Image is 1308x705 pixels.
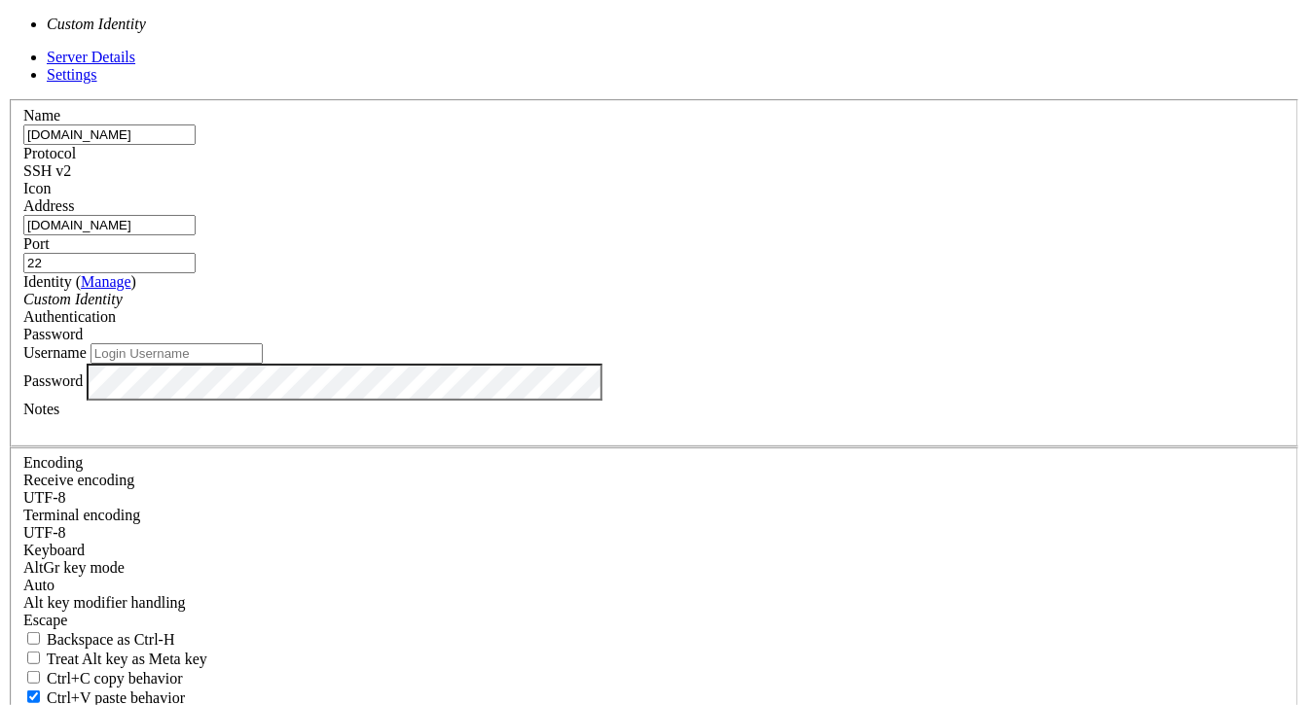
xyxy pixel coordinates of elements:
label: Notes [23,401,59,417]
a: Manage [81,273,131,290]
span: Auto [23,577,54,593]
label: Encoding [23,454,83,471]
div: Custom Identity [23,291,1285,308]
label: Keyboard [23,542,85,558]
label: Controls how the Alt key is handled. Escape: Send an ESC prefix. 8-Bit: Add 128 to the typed char... [23,594,186,611]
label: Ctrl-C copies if true, send ^C to host if false. Ctrl-Shift-C sends ^C to host if true, copies if... [23,670,183,687]
i: Custom Identity [23,291,123,307]
input: Server Name [23,124,196,145]
span: ( ) [76,273,136,290]
a: Settings [47,66,97,83]
span: Treat Alt key as Meta key [47,651,207,667]
input: Host Name or IP [23,215,196,235]
div: Password [23,326,1285,343]
span: UTF-8 [23,524,66,541]
span: Password [23,326,83,342]
span: UTF-8 [23,489,66,506]
a: Server Details [47,49,135,65]
span: Backspace as Ctrl-H [47,631,175,648]
label: Port [23,235,50,252]
label: Icon [23,180,51,196]
label: Identity [23,273,136,290]
label: Address [23,197,74,214]
div: Auto [23,577,1285,594]
label: Whether the Alt key acts as a Meta key or as a distinct Alt key. [23,651,207,667]
label: Set the expected encoding for data received from the host. If the encodings do not match, visual ... [23,559,125,576]
label: Set the expected encoding for data received from the host. If the encodings do not match, visual ... [23,472,134,488]
span: Escape [23,612,67,628]
label: Password [23,372,83,389]
label: Authentication [23,308,116,325]
span: Ctrl+C copy behavior [47,670,183,687]
div: Escape [23,612,1285,629]
input: Login Username [91,343,263,364]
input: Backspace as Ctrl-H [27,632,40,645]
input: Ctrl+C copy behavior [27,671,40,684]
span: SSH v2 [23,162,71,179]
label: The default terminal encoding. ISO-2022 enables character map translations (like graphics maps). ... [23,507,140,523]
label: Protocol [23,145,76,161]
input: Treat Alt key as Meta key [27,652,40,664]
label: If true, the backspace should send BS ('\x08', aka ^H). Otherwise the backspace key should send '... [23,631,175,648]
div: UTF-8 [23,489,1285,507]
div: UTF-8 [23,524,1285,542]
label: Username [23,344,87,361]
div: SSH v2 [23,162,1285,180]
i: Custom Identity [47,16,146,32]
label: Name [23,107,60,123]
input: Ctrl+V paste behavior [27,690,40,703]
input: Port Number [23,253,196,273]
